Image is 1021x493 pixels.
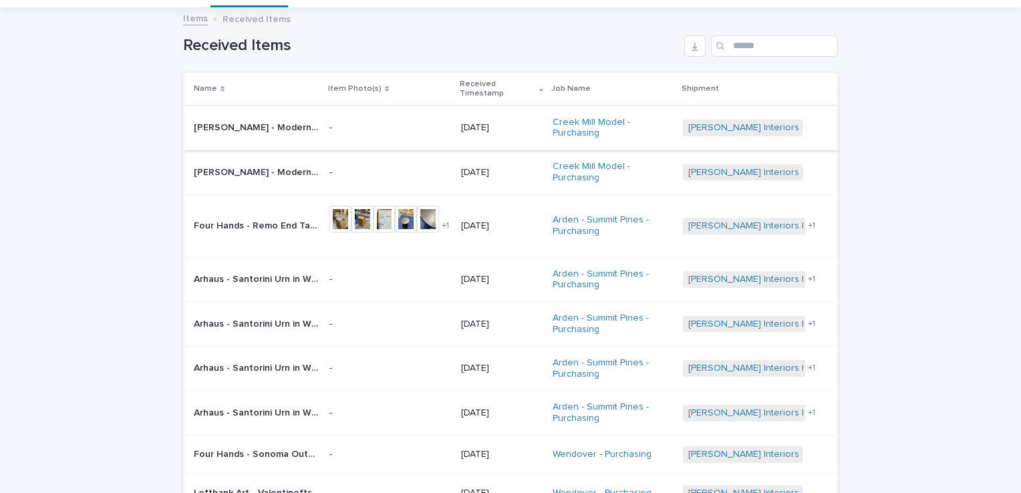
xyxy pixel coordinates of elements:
span: + 1 [808,320,815,328]
p: [DATE] [461,220,542,232]
a: Arden - Summit Pines - Purchasing [553,269,672,291]
p: [DATE] [461,407,542,419]
p: Received Timestamp [460,77,536,102]
p: Arhaus - Santorini Urn in White $149.00 SKU 651920V1011 | 70928 [194,271,321,285]
p: - [329,167,450,178]
tr: Arhaus - Santorini Urn in White $149.00 SKU 651920V1011 | 70927Arhaus - Santorini Urn in White $1... [183,346,838,391]
a: Creek Mill Model - Purchasing [553,117,672,140]
a: Arden - Summit Pines - Purchasing [553,401,672,424]
a: [PERSON_NAME] Interiors | Inbound Shipment | 23167 [688,220,917,232]
tr: Arhaus - Santorini Urn in White $149.00 SKU 651920V1011 | 70925Arhaus - Santorini Urn in White $1... [183,302,838,347]
a: Creek Mill Model - Purchasing [553,161,672,184]
p: [DATE] [461,319,542,330]
span: + 1 [442,222,449,230]
p: Arhaus - Santorini Urn in White $149.00 SKU 651920V1011 | 70926 [194,405,321,419]
p: [DATE] [461,274,542,285]
p: [PERSON_NAME] - Modern Maze | 71834 [194,164,321,178]
a: Arden - Summit Pines - Purchasing [553,214,672,237]
span: + 1 [808,222,815,230]
a: Wendover - Purchasing [553,449,651,460]
a: [PERSON_NAME] Interiors | Inbound Shipment | 23445 [688,274,919,285]
tr: Arhaus - Santorini Urn in White $149.00 SKU 651920V1011 | 70926Arhaus - Santorini Urn in White $1... [183,391,838,436]
p: - [329,407,450,419]
input: Search [711,35,838,57]
a: [PERSON_NAME] Interiors | Inbound Shipment | 23678 [688,167,919,178]
p: Item Photo(s) [328,81,382,96]
p: [DATE] [461,122,542,134]
tr: Four Hands - Sonoma Outdoor Sofa- Washed Brown Venao Charcoal • JSOL-10502K-562 | 73128Four Hands... [183,435,838,474]
p: Received Items [223,11,291,25]
tr: [PERSON_NAME] - Modern Maze | 71834[PERSON_NAME] - Modern Maze | 71834 -[DATE]Creek Mill Model - ... [183,150,838,195]
p: - [329,122,450,134]
p: Shipment [682,81,719,96]
p: [DATE] [461,167,542,178]
a: Arden - Summit Pines - Purchasing [553,313,672,335]
span: + 1 [808,364,815,372]
tr: Arhaus - Santorini Urn in White $149.00 SKU 651920V1011 | 70928Arhaus - Santorini Urn in White $1... [183,257,838,302]
a: [PERSON_NAME] Interiors | Inbound Shipment | 23445 [688,319,919,330]
h1: Received Items [183,36,679,55]
p: Arhaus - Santorini Urn in White $149.00 SKU 651920V1011 | 70925 [194,316,321,330]
a: [PERSON_NAME] Interiors | Inbound Shipment | 23678 [688,122,919,134]
a: Arden - Summit Pines - Purchasing [553,357,672,380]
p: Name [194,81,217,96]
p: - [329,274,450,285]
p: Four Hands - Sonoma Outdoor Sofa- Washed Brown Venao Charcoal • JSOL-10502K-562 | 73128 [194,446,321,460]
a: [PERSON_NAME] Interiors | Inbound Shipment | 23445 [688,363,919,374]
span: + 1 [808,275,815,283]
p: - [329,319,450,330]
p: Four Hands - Remo End Table Distressed Bronze • 248341-002 | 69726 [194,218,321,232]
a: Items [183,10,208,25]
p: Arhaus - Santorini Urn in White $149.00 SKU 651920V1011 | 70927 [194,360,321,374]
p: Job Name [551,81,591,96]
p: - [329,363,450,374]
p: [DATE] [461,363,542,374]
span: + 1 [808,409,815,417]
tr: Four Hands - Remo End Table Distressed Bronze • 248341-002 | 69726Four Hands - Remo End Table Dis... [183,194,838,257]
p: [DATE] [461,449,542,460]
p: [PERSON_NAME] - Modern Maze | 71833 [194,120,321,134]
a: [PERSON_NAME] Interiors | Inbound Shipment | 24053 [688,449,919,460]
p: - [329,449,450,460]
tr: [PERSON_NAME] - Modern Maze | 71833[PERSON_NAME] - Modern Maze | 71833 -[DATE]Creek Mill Model - ... [183,106,838,150]
a: [PERSON_NAME] Interiors | Inbound Shipment | 23445 [688,407,919,419]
